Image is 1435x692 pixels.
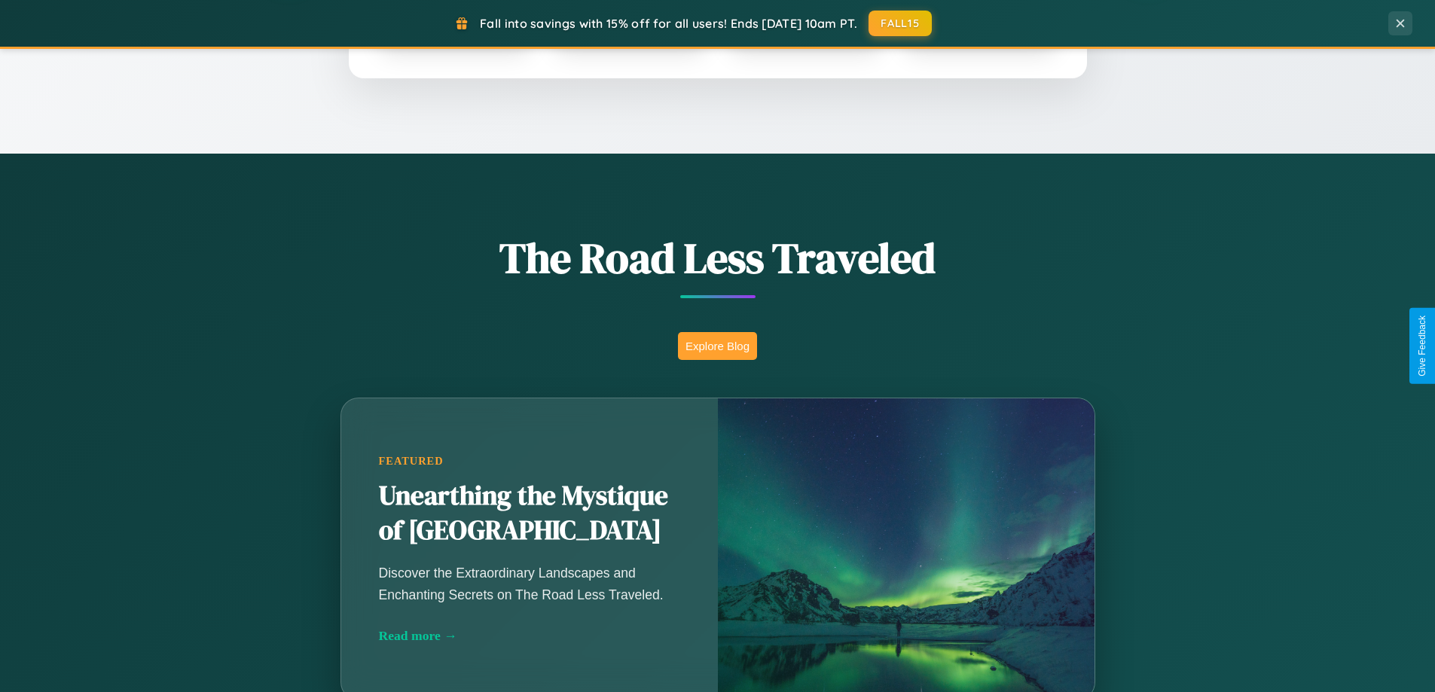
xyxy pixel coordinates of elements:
div: Give Feedback [1417,316,1427,376]
button: Explore Blog [678,332,757,360]
div: Featured [379,455,680,468]
div: Read more → [379,628,680,644]
h2: Unearthing the Mystique of [GEOGRAPHIC_DATA] [379,479,680,548]
span: Fall into savings with 15% off for all users! Ends [DATE] 10am PT. [480,16,857,31]
p: Discover the Extraordinary Landscapes and Enchanting Secrets on The Road Less Traveled. [379,562,680,605]
button: FALL15 [869,11,932,36]
h1: The Road Less Traveled [266,229,1170,287]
